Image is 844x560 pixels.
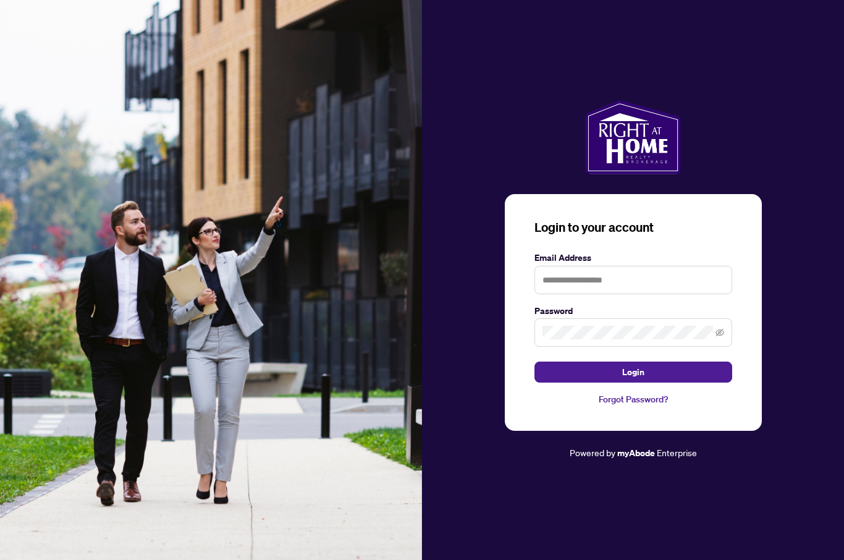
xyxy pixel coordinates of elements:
[534,304,732,318] label: Password
[534,251,732,265] label: Email Address
[657,447,697,458] span: Enterprise
[617,446,655,460] a: myAbode
[534,219,732,236] h3: Login to your account
[534,362,732,383] button: Login
[534,392,732,406] a: Forgot Password?
[585,100,681,174] img: ma-logo
[570,447,615,458] span: Powered by
[715,328,724,337] span: eye-invisible
[622,362,644,382] span: Login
